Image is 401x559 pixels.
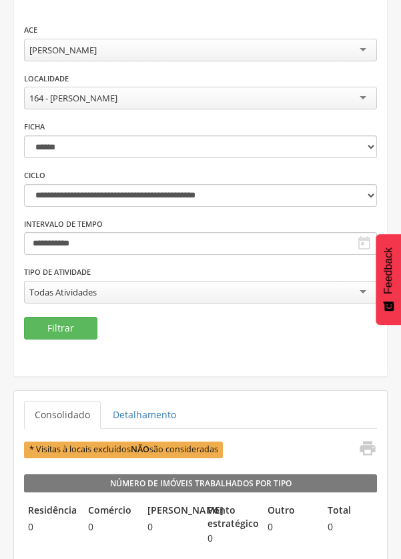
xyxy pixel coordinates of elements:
[204,532,257,545] span: 0
[24,267,91,277] label: Tipo de Atividade
[29,92,117,104] div: 164 - [PERSON_NAME]
[24,170,45,181] label: Ciclo
[24,25,37,35] label: ACE
[358,439,376,458] i: 
[356,235,372,251] i: 
[204,504,257,530] legend: Ponto estratégico
[131,444,149,455] b: NÃO
[143,520,197,534] span: 0
[143,504,197,519] legend: [PERSON_NAME]
[24,73,69,84] label: Localidade
[24,121,45,132] label: Ficha
[324,520,377,534] span: 0
[29,44,97,56] div: [PERSON_NAME]
[24,504,77,519] legend: Residência
[24,474,377,493] legend: Número de Imóveis Trabalhados por Tipo
[24,401,101,429] a: Consolidado
[324,504,377,519] legend: Total
[84,520,137,534] span: 0
[264,520,317,534] span: 0
[264,504,317,519] legend: Outro
[29,286,97,298] div: Todas Atividades
[24,219,103,229] label: Intervalo de Tempo
[382,247,394,294] span: Feedback
[376,234,401,325] button: Feedback - Mostrar pesquisa
[24,520,77,534] span: 0
[24,442,223,458] span: * Visitas à locais excluídos são consideradas
[102,401,187,429] a: Detalhamento
[350,439,376,461] a: 
[84,504,137,519] legend: Comércio
[24,317,97,340] button: Filtrar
